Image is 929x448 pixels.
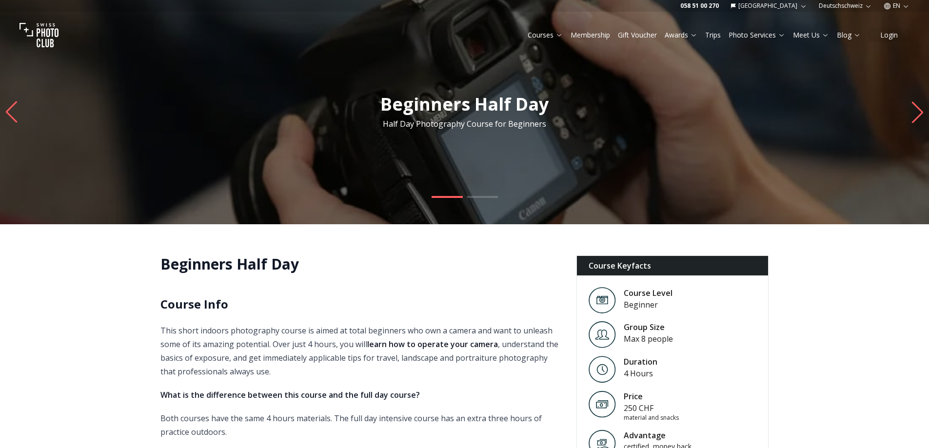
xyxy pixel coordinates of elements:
img: Swiss photo club [20,16,59,55]
div: Course Keyfacts [577,256,769,275]
a: Photo Services [729,30,785,40]
div: 4 Hours [624,368,657,379]
button: Blog [833,28,865,42]
strong: What is the difference between this course and the full day course? [160,390,420,400]
a: 058 51 00 270 [680,2,719,10]
div: material and snacks [624,414,679,422]
strong: learn how to operate your camera [367,339,498,350]
a: Gift Voucher [618,30,657,40]
h1: Beginners Half Day [160,255,561,273]
div: Duration [624,356,657,368]
div: Beginner [624,299,672,311]
img: Level [589,287,616,314]
button: Gift Voucher [614,28,661,42]
div: Group Size [624,321,673,333]
button: Login [869,28,909,42]
a: Courses [528,30,563,40]
button: Awards [661,28,701,42]
button: Photo Services [725,28,789,42]
h2: Course Info [160,296,561,312]
div: Max 8 people [624,333,673,345]
a: Membership [571,30,610,40]
a: Awards [665,30,697,40]
div: Course Level [624,287,672,299]
button: Trips [701,28,725,42]
div: 250 CHF [624,402,679,414]
p: This short indoors photography course is aimed at total beginners who own a camera and want to un... [160,324,561,378]
a: Meet Us [793,30,829,40]
button: Courses [524,28,567,42]
a: Blog [837,30,861,40]
img: Level [589,321,616,348]
div: Price [624,390,679,402]
button: Membership [567,28,614,42]
img: Price [589,390,616,418]
a: Trips [705,30,721,40]
button: Meet Us [789,28,833,42]
img: Level [589,356,616,383]
div: Advantage [624,429,707,441]
p: Both courses have the same 4 hours materials. The full day intensive course has an extra three ho... [160,411,561,439]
